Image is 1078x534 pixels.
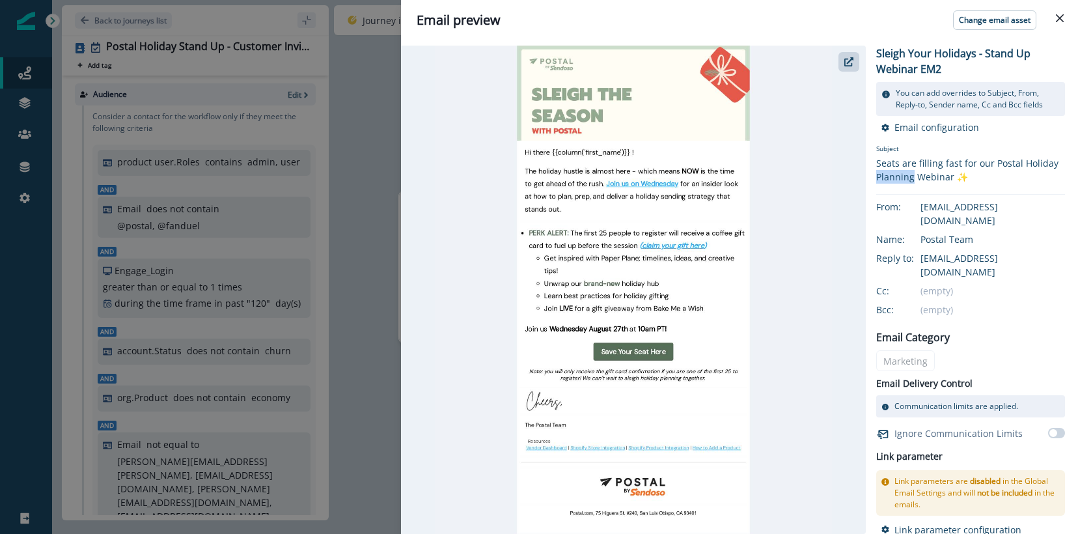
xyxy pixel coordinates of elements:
div: Cc: [876,284,941,298]
div: From: [876,200,941,214]
p: Email Category [876,330,950,345]
img: email asset unavailable [435,46,831,534]
div: Email preview [417,10,1062,30]
p: Communication limits are applied. [894,400,1018,412]
p: Change email asset [959,16,1030,25]
button: Email configuration [881,121,979,133]
p: Subject [876,144,1065,156]
div: Reply to: [876,251,941,265]
div: Seats are filling fast for our Postal Holiday Planning Webinar ✨ [876,156,1065,184]
p: Email configuration [894,121,979,133]
button: Change email asset [953,10,1036,30]
p: Link parameters are in the Global Email Settings and will in the emails. [894,475,1060,511]
p: You can add overrides to Subject, From, Reply-to, Sender name, Cc and Bcc fields [896,87,1060,111]
div: Postal Team [920,232,1065,246]
span: disabled [970,475,1001,486]
div: (empty) [920,284,1065,298]
h2: Link parameter [876,449,943,465]
div: Bcc: [876,303,941,316]
div: (empty) [920,303,1065,316]
div: [EMAIL_ADDRESS][DOMAIN_NAME] [920,251,1065,279]
p: Ignore Communication Limits [894,427,1023,440]
p: Sleigh Your Holidays - Stand Up Webinar EM2 [876,46,1065,77]
p: Email Delivery Control [876,376,973,390]
span: not be included [977,487,1032,498]
div: Name: [876,232,941,246]
div: [EMAIL_ADDRESS][DOMAIN_NAME] [920,200,1065,227]
button: Close [1049,8,1070,29]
